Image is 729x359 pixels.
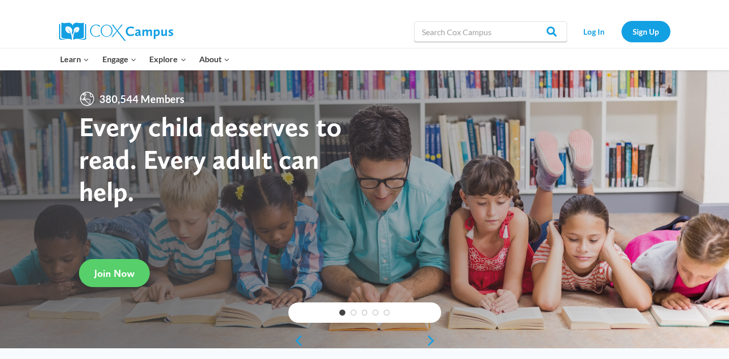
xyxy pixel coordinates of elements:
a: next [426,335,441,347]
span: Learn [60,53,89,66]
input: Search Cox Campus [414,21,567,42]
a: Sign Up [622,21,670,42]
strong: Every child deserves to read. Every adult can help. [79,110,342,208]
a: 3 [362,310,368,316]
span: 380,544 Members [95,91,188,107]
img: Cox Campus [59,22,173,41]
a: 5 [384,310,390,316]
nav: Secondary Navigation [572,21,670,42]
a: previous [288,335,304,347]
span: Explore [149,53,186,66]
span: Join Now [94,267,134,279]
a: 1 [339,310,345,316]
div: content slider buttons [288,330,441,351]
nav: Primary Navigation [54,48,236,70]
a: Log In [572,21,616,42]
span: Engage [102,53,137,66]
span: About [199,53,230,66]
a: 4 [372,310,379,316]
a: 2 [350,310,357,316]
a: Join Now [79,259,150,287]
